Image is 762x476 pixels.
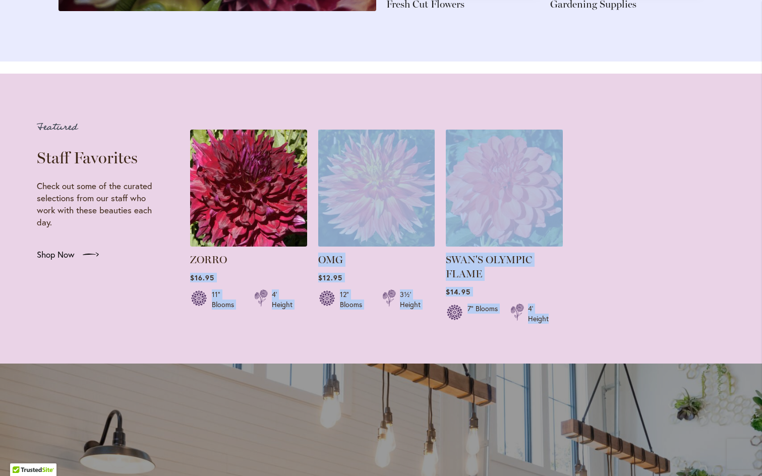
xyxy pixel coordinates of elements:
span: Shop Now [37,249,75,261]
img: Omg [318,130,435,247]
img: Swan's Olympic Flame [446,130,563,247]
div: 4' Height [528,304,549,324]
h2: Staff Favorites [37,148,159,168]
div: 12" Blooms [340,289,370,310]
img: Zorro [190,130,307,247]
div: 7" Blooms [467,304,498,324]
a: ZORRO [190,254,227,266]
span: $12.95 [318,273,342,282]
span: $16.95 [190,273,214,282]
div: 4' Height [272,289,292,310]
div: 11" Blooms [212,289,242,310]
a: Shop Now [37,241,99,269]
p: Featured [37,119,159,136]
a: OMG [318,254,343,266]
div: 3½' Height [400,289,421,310]
p: Check out some of the curated selections from our staff who work with these beauties each day. [37,180,159,228]
a: SWAN'S OLYMPIC FLAME [446,254,532,280]
span: $14.95 [446,287,470,296]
